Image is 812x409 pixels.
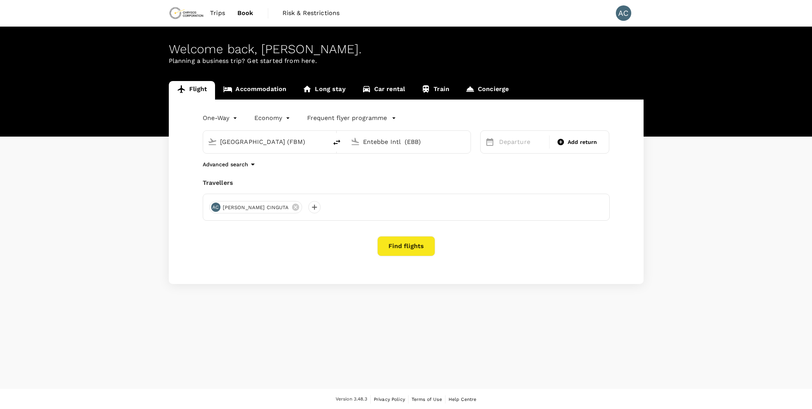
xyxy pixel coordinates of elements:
[354,81,414,100] a: Car rental
[322,141,324,142] button: Open
[336,395,367,403] span: Version 3.48.3
[203,178,610,188] div: Travellers
[307,113,387,123] p: Frequent flyer programme
[412,395,442,404] a: Terms of Use
[465,141,467,142] button: Open
[307,113,396,123] button: Frequent flyer programme
[203,160,257,169] button: Advanced search
[169,5,204,22] img: Chrysos Corporation
[374,395,405,404] a: Privacy Policy
[237,8,254,18] span: Book
[377,236,435,256] button: Find flights
[294,81,353,100] a: Long stay
[211,203,220,212] div: AC
[209,201,302,213] div: AC[PERSON_NAME] CINGUTA
[282,8,340,18] span: Risk & Restrictions
[210,8,225,18] span: Trips
[449,395,477,404] a: Help Centre
[169,81,215,100] a: Flight
[254,112,292,124] div: Economy
[328,133,346,152] button: delete
[499,137,545,147] p: Departure
[220,136,311,148] input: Depart from
[457,81,517,100] a: Concierge
[203,161,248,168] p: Advanced search
[449,397,477,402] span: Help Centre
[568,138,597,146] span: Add return
[413,81,457,100] a: Train
[169,56,644,66] p: Planning a business trip? Get started from here.
[363,136,454,148] input: Going to
[412,397,442,402] span: Terms of Use
[215,81,294,100] a: Accommodation
[218,204,294,211] span: [PERSON_NAME] CINGUTA
[616,5,631,21] div: AC
[169,42,644,56] div: Welcome back , [PERSON_NAME] .
[374,397,405,402] span: Privacy Policy
[203,112,239,124] div: One-Way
